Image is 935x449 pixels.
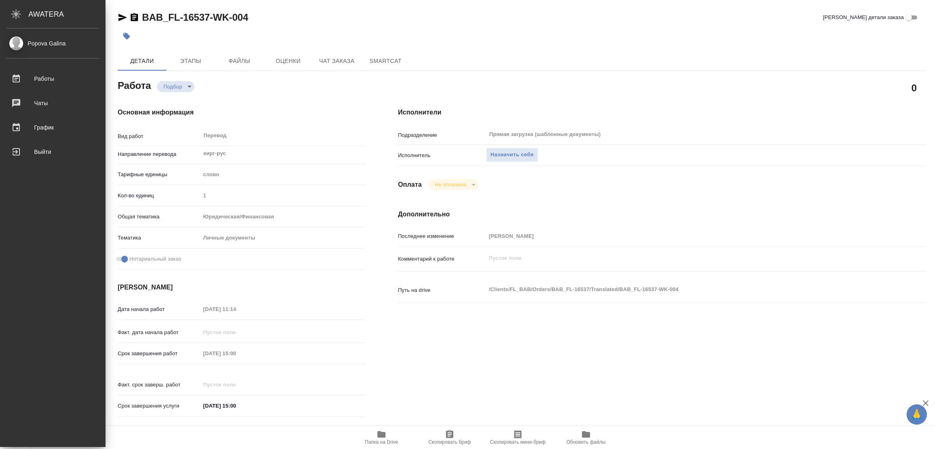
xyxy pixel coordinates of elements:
p: Общая тематика [118,213,200,221]
button: Скопировать ссылку для ЯМессенджера [118,13,127,22]
div: Чаты [6,97,99,109]
p: Срок завершения работ [118,350,200,358]
p: Подразделение [398,131,486,139]
span: Оценки [269,56,308,66]
span: 🙏 [910,406,924,423]
input: Пустое поле [200,348,271,359]
span: Скопировать мини-бриф [490,439,545,445]
button: Скопировать ссылку [129,13,139,22]
button: Подбор [161,83,185,90]
button: 🙏 [907,404,927,425]
a: BAB_FL-16537-WK-004 [142,12,248,23]
a: График [2,117,103,138]
div: Выйти [6,146,99,158]
div: Подбор [428,179,478,190]
span: SmartCat [366,56,405,66]
textarea: /Clients/FL_BAB/Orders/BAB_FL-16537/Translated/BAB_FL-16537-WK-004 [486,283,882,296]
h4: Дополнительно [398,209,926,219]
button: Папка на Drive [347,426,416,449]
p: Срок завершения услуги [118,402,200,410]
h4: Основная информация [118,108,366,117]
div: Работы [6,73,99,85]
a: Чаты [2,93,103,113]
div: Юридическая/Финансовая [200,210,366,224]
div: График [6,121,99,134]
button: Скопировать мини-бриф [484,426,552,449]
span: [PERSON_NAME] детали заказа [823,13,904,22]
p: Факт. дата начала работ [118,328,200,337]
h4: [PERSON_NAME] [118,283,366,292]
p: Путь на drive [398,286,486,294]
p: Вид работ [118,132,200,140]
span: Чат заказа [317,56,356,66]
p: Направление перевода [118,150,200,158]
span: Обновить файлы [567,439,606,445]
p: Кол-во единиц [118,192,200,200]
button: Скопировать бриф [416,426,484,449]
button: Назначить себя [486,148,538,162]
div: слово [200,168,366,181]
h2: Работа [118,78,151,92]
a: Выйти [2,142,103,162]
p: Комментарий к работе [398,255,486,263]
span: Этапы [171,56,210,66]
div: Личные документы [200,231,366,245]
h4: Исполнители [398,108,926,117]
span: Файлы [220,56,259,66]
p: Тематика [118,234,200,242]
button: Не оплачена [432,181,468,188]
input: Пустое поле [200,326,271,338]
a: Работы [2,69,103,89]
span: Папка на Drive [365,439,398,445]
p: Дата начала работ [118,305,200,313]
h4: Оплата [398,180,422,190]
span: Детали [123,56,162,66]
p: Тарифные единицы [118,171,200,179]
input: Пустое поле [486,230,882,242]
p: Факт. срок заверш. работ [118,381,200,389]
div: Popova Galina [6,39,99,48]
span: Нотариальный заказ [129,255,181,263]
button: Обновить файлы [552,426,620,449]
input: Пустое поле [200,190,366,201]
p: Последнее изменение [398,232,486,240]
input: ✎ Введи что-нибудь [200,400,271,412]
div: AWATERA [28,6,106,22]
div: Подбор [157,81,194,92]
input: Пустое поле [200,379,271,391]
button: Добавить тэг [118,27,136,45]
span: Скопировать бриф [428,439,471,445]
p: Исполнитель [398,151,486,160]
h2: 0 [911,81,917,95]
input: Пустое поле [200,303,271,315]
span: Назначить себя [491,150,534,160]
